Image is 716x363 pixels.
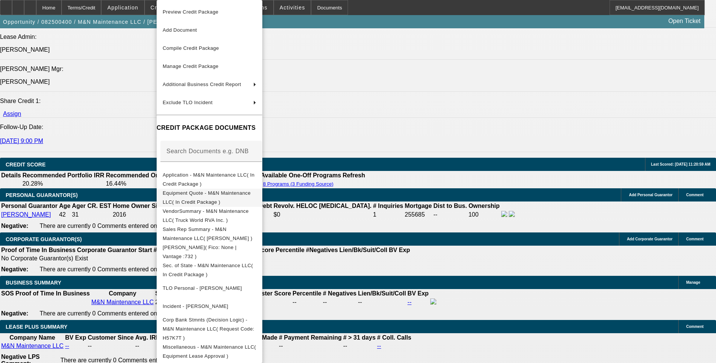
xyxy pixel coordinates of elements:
span: Sales Rep Summary - M&N Maintenance LLC( [PERSON_NAME] ) [163,226,253,241]
span: VendorSummary - M&N Maintenance LLC( Truck World RVA Inc. ) [163,208,249,223]
button: Equipment Quote - M&N Maintenance LLC( In Credit Package ) [157,189,262,207]
button: VendorSummary - M&N Maintenance LLC( Truck World RVA Inc. ) [157,207,262,225]
button: Sales Rep Summary - M&N Maintenance LLC( Rahlfs, Thomas ) [157,225,262,243]
span: Exclude TLO Incident [163,100,212,105]
h4: CREDIT PACKAGE DOCUMENTS [157,123,262,132]
span: Sec. of State - M&N Maintenance LLC( In Credit Package ) [163,263,253,277]
button: Miscellaneous - M&N Maintenance LLC( Equipment Lease Approval ) [157,343,262,361]
span: [PERSON_NAME]( Fico: None | Vantage :732 ) [163,245,237,259]
button: Sec. of State - M&N Maintenance LLC( In Credit Package ) [157,261,262,279]
button: Incident - Schultz, Jaime [157,297,262,315]
mat-label: Search Documents e.g. DNB [166,148,249,154]
span: Compile Credit Package [163,45,219,51]
span: Add Document [163,27,197,33]
span: Manage Credit Package [163,63,219,69]
button: Transunion - Schultz, Jaime( Fico: None | Vantage :732 ) [157,243,262,261]
span: Miscellaneous - M&N Maintenance LLC( Equipment Lease Approval ) [163,344,256,359]
span: TLO Personal - [PERSON_NAME] [163,285,242,291]
span: Application - M&N Maintenance LLC( In Credit Package ) [163,172,254,187]
span: Additional Business Credit Report [163,82,241,87]
span: Preview Credit Package [163,9,219,15]
button: Corp Bank Stmnts (Decision Logic) - M&N Maintenance LLC( Request Code: H57K7T ) [157,315,262,343]
button: TLO Personal - Schultz, Jaime [157,279,262,297]
button: Application - M&N Maintenance LLC( In Credit Package ) [157,171,262,189]
span: Corp Bank Stmnts (Decision Logic) - M&N Maintenance LLC( Request Code: H57K7T ) [163,317,254,341]
span: Equipment Quote - M&N Maintenance LLC( In Credit Package ) [163,190,251,205]
span: Incident - [PERSON_NAME] [163,303,228,309]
